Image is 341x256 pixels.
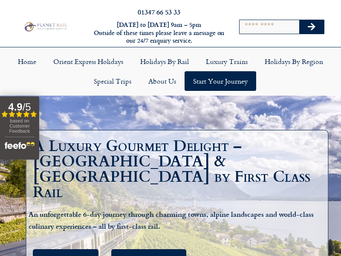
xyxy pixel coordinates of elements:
[138,7,180,17] a: 01347 66 53 33
[197,52,256,71] a: Luxury Trains
[45,52,132,71] a: Orient Express Holidays
[9,52,45,71] a: Home
[132,52,197,71] a: Holidays by Rail
[23,21,68,32] img: Planet Rail Train Holidays Logo
[29,209,314,231] b: An unforgettable 6-day journey through charming towns, alpine landscapes and world-class culinary...
[256,52,332,71] a: Holidays by Region
[185,71,256,91] a: Start your Journey
[85,71,140,91] a: Special Trips
[33,139,326,200] h1: A Luxury Gourmet Delight – [GEOGRAPHIC_DATA] & [GEOGRAPHIC_DATA] by First Class Rail
[299,20,324,34] button: Search
[4,52,337,91] nav: Menu
[140,71,185,91] a: About Us
[93,21,225,45] h6: [DATE] to [DATE] 9am – 5pm Outside of these times please leave a message on our 24/7 enquiry serv...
